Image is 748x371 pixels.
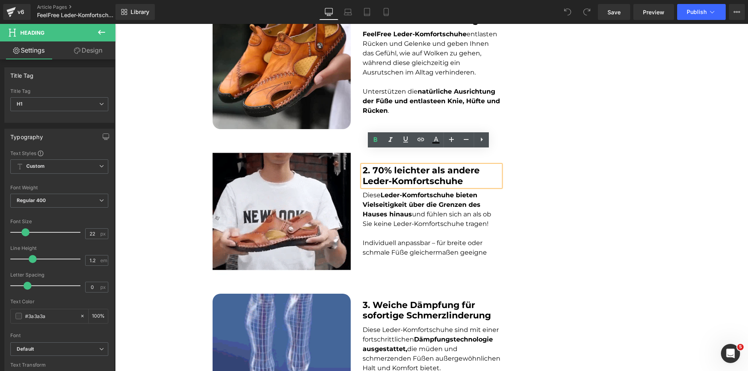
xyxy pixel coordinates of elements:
span: Publish [687,9,707,15]
iframe: Intercom live chat [721,344,740,363]
i: Default [17,346,34,353]
b: FeelFree Leder-Komfortschuhe [248,6,352,14]
a: v6 [3,4,31,20]
div: Font Weight [10,185,108,190]
b: 2. 70% leichter als andere Leder-Komfortschuhe [248,141,365,162]
button: Redo [579,4,595,20]
span: Preview [643,8,664,16]
span: 5 [737,344,744,350]
strong: 3. Weiche Dämpfung für sofortige Schmerzlinderung [248,276,376,297]
font: Individuell anpassbar – für breite oder schmale Füße gleichermaßen geeigne [248,215,372,232]
a: Tablet [357,4,377,20]
a: Laptop [338,4,357,20]
strong: Leder-Komfortschuhe bieten Vielseitigkeit über die Grenzen des Hauses hinaus [248,167,365,194]
b: Regular 400 [17,197,46,203]
div: Text Styles [10,150,108,156]
span: em [100,258,107,263]
a: Mobile [377,4,396,20]
b: Custom [26,163,45,170]
a: Desktop [319,4,338,20]
input: Color [25,312,76,320]
div: v6 [16,7,26,17]
div: Typography [10,129,43,140]
div: Font Size [10,219,108,224]
a: New Library [115,4,155,20]
font: Diese Leder-Komfortschuhe sind mit einer fortschrittlichen die müden und schmerzenden Füßen außer... [248,302,385,348]
span: px [100,231,107,236]
font: Unterstützen die . [248,64,385,90]
span: Save [607,8,621,16]
button: More [729,4,745,20]
span: Heading [20,29,45,36]
div: % [89,309,108,323]
div: Line Height [10,245,108,251]
strong: natürliche Ausrichtung der Füße und entlasteen Knie, Hüfte und Rücken [248,64,385,90]
strong: Dämpfungstechnologie ausgestattet, [248,312,378,329]
b: H1 [17,101,22,107]
div: Letter Spacing [10,272,108,278]
div: Text Transform [10,362,108,368]
span: entlasten Rücken und Gelenke und geben Ihnen das Gefühl, wie auf Wolken zu gehen, während diese g... [248,6,382,52]
button: Publish [677,4,726,20]
span: px [100,285,107,290]
span: Diese und fühlen sich an als ob Sie keine Leder-Komfortschuhe tragen! [248,167,376,204]
a: Preview [633,4,674,20]
span: Library [131,8,149,16]
div: Text Color [10,299,108,304]
button: Undo [560,4,576,20]
a: Design [59,41,117,59]
span: FeelFree Leder-Komfortschuhe - 7 Gründe Adv [37,12,113,18]
div: Font [10,333,108,338]
div: Title Tag [10,88,108,94]
a: Article Pages [37,4,129,10]
div: Title Tag [10,68,34,79]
